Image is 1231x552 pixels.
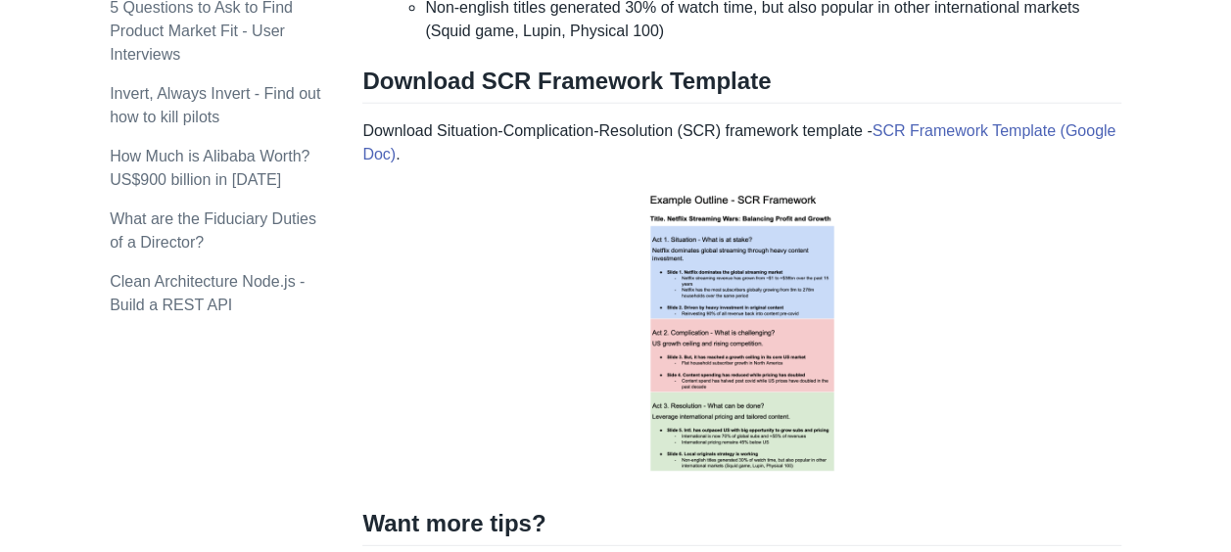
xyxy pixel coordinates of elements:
[616,182,867,485] img: example scr template
[110,148,309,188] a: How Much is Alibaba Worth? US$900 billion in [DATE]
[362,509,1121,546] h2: Want more tips?
[362,122,1115,162] a: SCR Framework Template (Google Doc)
[110,85,320,125] a: Invert, Always Invert - Find out how to kill pilots
[362,67,1121,104] h2: Download SCR Framework Template
[362,119,1121,166] p: Download Situation-Complication-Resolution (SCR) framework template - .
[110,210,316,251] a: What are the Fiduciary Duties of a Director?
[110,273,305,313] a: Clean Architecture Node.js - Build a REST API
